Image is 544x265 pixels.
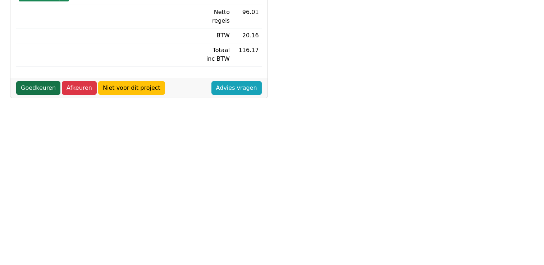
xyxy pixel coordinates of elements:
td: 96.01 [233,5,262,28]
td: 20.16 [233,28,262,43]
td: 116.17 [233,43,262,66]
a: Niet voor dit project [98,81,165,95]
td: Netto regels [202,5,233,28]
td: BTW [202,28,233,43]
a: Advies vragen [211,81,262,95]
td: Totaal inc BTW [202,43,233,66]
a: Goedkeuren [16,81,60,95]
a: Afkeuren [62,81,97,95]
